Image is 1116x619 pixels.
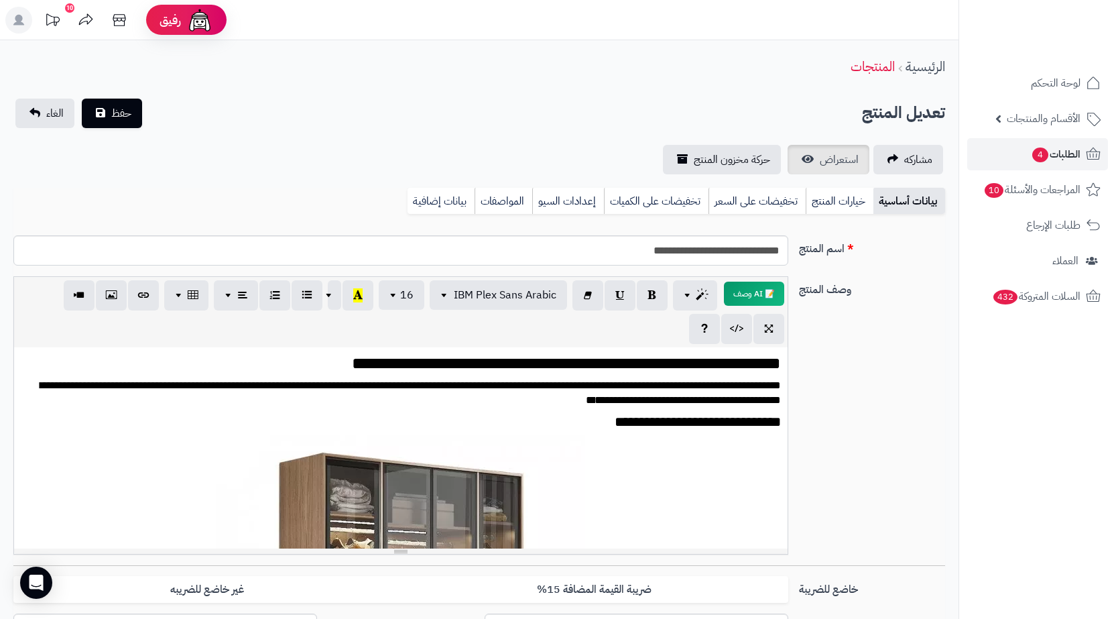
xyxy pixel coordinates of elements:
label: ضريبة القيمة المضافة 15% [401,576,788,604]
a: الغاء [15,99,74,128]
button: IBM Plex Sans Arabic [430,280,567,310]
a: المنتجات [851,56,895,76]
a: حركة مخزون المنتج [663,145,781,174]
label: خاضع للضريبة [794,576,950,598]
a: لوحة التحكم [967,67,1108,99]
span: 4 [1032,147,1048,162]
div: Open Intercom Messenger [20,567,52,599]
span: حركة مخزون المنتج [694,152,770,168]
span: استعراض [820,152,859,168]
label: غير خاضع للضريبه [13,576,401,604]
span: 16 [400,287,414,303]
a: طلبات الإرجاع [967,209,1108,241]
a: مشاركه [873,145,943,174]
div: 10 [65,3,74,13]
a: تخفيضات على الكميات [604,188,708,215]
a: بيانات إضافية [408,188,475,215]
a: الرئيسية [906,56,945,76]
a: العملاء [967,245,1108,277]
span: رفيق [160,12,181,28]
span: 432 [993,289,1018,304]
label: اسم المنتج [794,235,950,257]
a: تحديثات المنصة [36,7,69,37]
span: مشاركه [904,152,932,168]
a: المراجعات والأسئلة10 [967,174,1108,206]
span: لوحة التحكم [1031,74,1080,93]
img: logo-2.png [1025,25,1103,54]
span: IBM Plex Sans Arabic [454,287,556,303]
button: 📝 AI وصف [724,282,784,306]
span: حفظ [111,105,131,121]
a: إعدادات السيو [532,188,604,215]
button: حفظ [82,99,142,128]
a: استعراض [788,145,869,174]
label: وصف المنتج [794,276,950,298]
span: 10 [984,182,1004,198]
img: ai-face.png [186,7,213,34]
span: السلات المتروكة [992,287,1080,306]
a: تخفيضات على السعر [708,188,806,215]
button: 16 [379,280,424,310]
h2: تعديل المنتج [862,99,945,127]
span: الغاء [46,105,64,121]
span: المراجعات والأسئلة [983,180,1080,199]
a: الطلبات4 [967,138,1108,170]
span: الطلبات [1031,145,1080,164]
span: طلبات الإرجاع [1026,216,1080,235]
a: خيارات المنتج [806,188,873,215]
a: بيانات أساسية [873,188,945,215]
a: المواصفات [475,188,532,215]
span: الأقسام والمنتجات [1007,109,1080,128]
span: العملاء [1052,251,1078,270]
a: السلات المتروكة432 [967,280,1108,313]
